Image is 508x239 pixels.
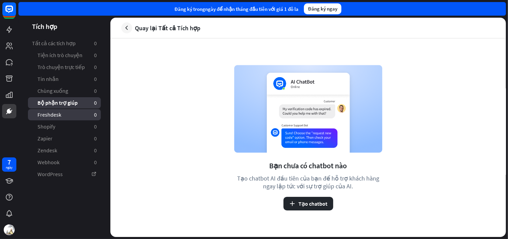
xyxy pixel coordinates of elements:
img: hình ảnh ví dụ về chatbot [234,65,382,153]
font: Quay lại Tất cả Tích hợp [135,24,200,32]
a: 7 ngày [2,157,16,172]
font: Webhook [37,159,60,166]
a: Webhook 0 [28,157,101,168]
font: Bộ phận trợ giúp [37,99,78,106]
font: Tiện ích trò chuyện [37,52,82,58]
font: Shopify [37,123,55,130]
font: 0 [94,159,97,166]
a: Tất cả các tích hợp 0 [28,38,101,49]
a: Tiện ích trò chuyện 0 [28,50,101,61]
font: Freshdesk [37,111,61,118]
font: Tích hợp [32,22,57,31]
a: Tin nhắn 0 [28,73,101,85]
font: 7 [7,158,11,166]
button: Mở tiện ích trò chuyện LiveChat [5,3,26,23]
font: Tạo chatbot AI đầu tiên của bạn để hỗ trợ khách hàng ngay lập tức với sự trợ giúp của AI. [237,174,379,190]
font: Trò chuyện trực tiếp [37,64,85,70]
font: Chùng xuống [37,87,68,94]
font: 0 [94,75,97,82]
font: Bạn chưa có chatbot nào [270,161,347,170]
font: Tất cả các tích hợp [32,40,76,47]
a: Chùng xuống 0 [28,85,101,97]
font: ngày [6,165,13,170]
a: WordPress [28,169,101,180]
a: Zendesk 0 [28,145,101,156]
a: Shopify 0 [28,121,101,132]
font: 0 [94,40,97,47]
font: 0 [94,52,97,58]
font: Zendesk [37,147,57,154]
font: 0 [94,87,97,94]
font: Đăng ký ngay [308,5,337,12]
font: Đăng ký trong [174,6,205,12]
font: 0 [94,111,97,118]
font: ngày để nhận tháng đầu tiên với giá 1 đô la [205,6,298,12]
button: Tạo chatbot [283,197,333,210]
font: Zapier [37,135,52,142]
font: 0 [94,64,97,70]
font: Tin nhắn [37,75,59,82]
a: Quay lại Tất cả Tích hợp [121,22,200,33]
a: Zapier 0 [28,133,101,144]
a: Freshdesk 0 [28,109,101,120]
font: 0 [94,147,97,154]
font: 0 [94,99,97,106]
font: 0 [94,135,97,142]
font: Tạo chatbot [299,200,328,207]
a: Trò chuyện trực tiếp 0 [28,62,101,73]
font: WordPress [37,171,63,177]
font: 0 [94,123,97,130]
